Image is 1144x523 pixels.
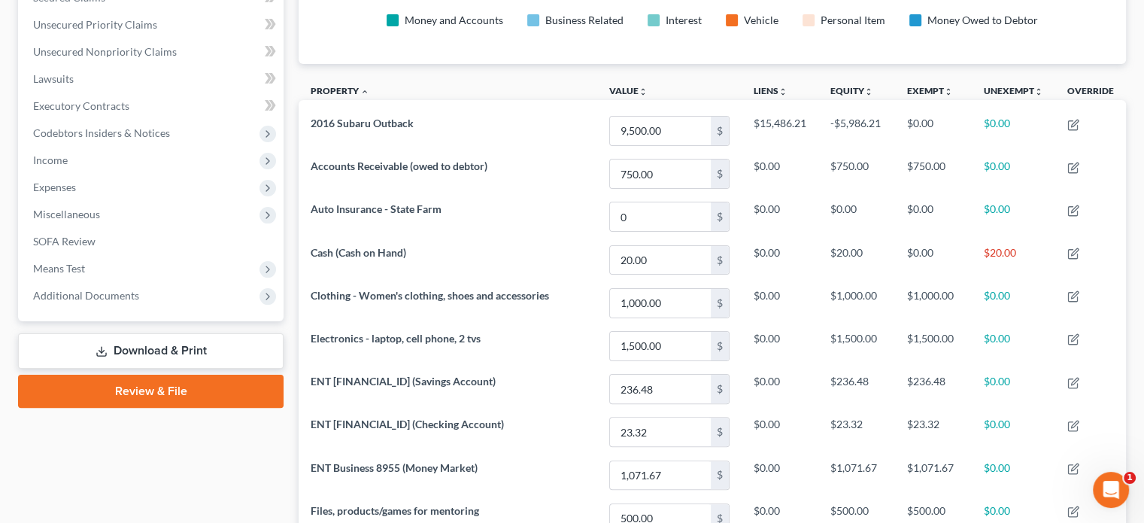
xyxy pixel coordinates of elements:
[33,154,68,166] span: Income
[711,117,729,145] div: $
[610,246,711,275] input: 0.00
[311,246,406,259] span: Cash (Cash on Hand)
[742,367,818,410] td: $0.00
[742,324,818,367] td: $0.00
[711,289,729,318] div: $
[711,160,729,188] div: $
[639,87,648,96] i: unfold_more
[610,375,711,403] input: 0.00
[311,461,478,474] span: ENT Business 8955 (Money Market)
[311,160,487,172] span: Accounts Receivable (owed to debtor)
[33,181,76,193] span: Expenses
[711,332,729,360] div: $
[864,87,873,96] i: unfold_more
[1034,87,1043,96] i: unfold_more
[895,367,972,410] td: $236.48
[711,418,729,446] div: $
[895,153,972,196] td: $750.00
[972,367,1055,410] td: $0.00
[545,13,624,28] div: Business Related
[21,93,284,120] a: Executory Contracts
[927,13,1038,28] div: Money Owed to Debtor
[21,38,284,65] a: Unsecured Nonpriority Claims
[972,239,1055,281] td: $20.00
[972,411,1055,454] td: $0.00
[944,87,953,96] i: unfold_more
[711,461,729,490] div: $
[33,99,129,112] span: Executory Contracts
[818,367,895,410] td: $236.48
[830,85,873,96] a: Equityunfold_more
[311,504,479,517] span: Files, products/games for mentoring
[610,160,711,188] input: 0.00
[33,289,139,302] span: Additional Documents
[33,45,177,58] span: Unsecured Nonpriority Claims
[1055,76,1126,110] th: Override
[610,461,711,490] input: 0.00
[21,11,284,38] a: Unsecured Priority Claims
[311,332,481,345] span: Electronics - laptop, cell phone, 2 tvs
[18,375,284,408] a: Review & File
[311,289,549,302] span: Clothing - Women's clothing, shoes and accessories
[666,13,702,28] div: Interest
[33,126,170,139] span: Codebtors Insiders & Notices
[1124,472,1136,484] span: 1
[972,454,1055,497] td: $0.00
[711,246,729,275] div: $
[311,418,504,430] span: ENT [FINANCIAL_ID] (Checking Account)
[895,411,972,454] td: $23.32
[818,153,895,196] td: $750.00
[744,13,778,28] div: Vehicle
[895,109,972,152] td: $0.00
[311,85,369,96] a: Property expand_less
[609,85,648,96] a: Valueunfold_more
[818,411,895,454] td: $23.32
[818,324,895,367] td: $1,500.00
[33,18,157,31] span: Unsecured Priority Claims
[33,208,100,220] span: Miscellaneous
[895,454,972,497] td: $1,071.67
[907,85,953,96] a: Exemptunfold_more
[818,109,895,152] td: -$5,986.21
[21,228,284,255] a: SOFA Review
[742,109,818,152] td: $15,486.21
[972,281,1055,324] td: $0.00
[1093,472,1129,508] iframe: Intercom live chat
[610,117,711,145] input: 0.00
[895,281,972,324] td: $1,000.00
[610,418,711,446] input: 0.00
[754,85,787,96] a: Liensunfold_more
[972,153,1055,196] td: $0.00
[895,324,972,367] td: $1,500.00
[711,375,729,403] div: $
[742,281,818,324] td: $0.00
[742,196,818,239] td: $0.00
[742,411,818,454] td: $0.00
[818,281,895,324] td: $1,000.00
[972,196,1055,239] td: $0.00
[895,239,972,281] td: $0.00
[311,117,414,129] span: 2016 Subaru Outback
[984,85,1043,96] a: Unexemptunfold_more
[610,289,711,318] input: 0.00
[18,333,284,369] a: Download & Print
[405,13,503,28] div: Money and Accounts
[711,202,729,231] div: $
[610,202,711,231] input: 0.00
[818,239,895,281] td: $20.00
[33,262,85,275] span: Means Test
[972,109,1055,152] td: $0.00
[821,13,885,28] div: Personal Item
[742,153,818,196] td: $0.00
[21,65,284,93] a: Lawsuits
[610,332,711,360] input: 0.00
[972,324,1055,367] td: $0.00
[311,375,496,388] span: ENT [FINANCIAL_ID] (Savings Account)
[742,239,818,281] td: $0.00
[360,87,369,96] i: expand_less
[33,72,74,85] span: Lawsuits
[742,454,818,497] td: $0.00
[895,196,972,239] td: $0.00
[311,202,442,215] span: Auto Insurance - State Farm
[33,235,96,248] span: SOFA Review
